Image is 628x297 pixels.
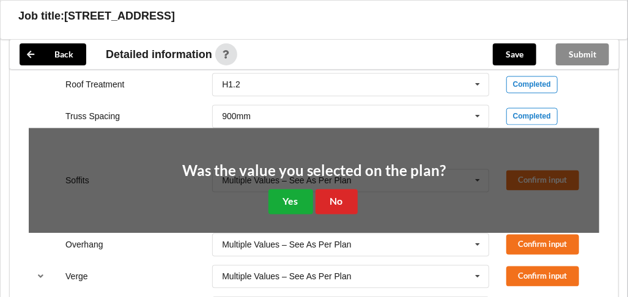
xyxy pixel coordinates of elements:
[506,76,558,94] div: Completed
[65,240,103,250] label: Overhang
[493,43,536,65] button: Save
[316,189,358,215] button: No
[506,266,579,287] button: Confirm input
[29,266,53,288] button: reference-toggle
[65,112,120,122] label: Truss Spacing
[18,9,64,23] h3: Job title:
[182,162,446,181] h2: Was the value you selected on the plan?
[106,49,212,60] span: Detailed information
[222,273,351,281] div: Multiple Values – See As Per Plan
[268,189,313,215] button: Yes
[222,241,351,249] div: Multiple Values – See As Per Plan
[506,108,558,125] div: Completed
[20,43,86,65] button: Back
[65,272,88,282] label: Verge
[65,80,125,90] label: Roof Treatment
[222,81,240,89] div: H1.2
[506,235,579,255] button: Confirm input
[64,9,175,23] h3: [STREET_ADDRESS]
[222,112,251,121] div: 900mm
